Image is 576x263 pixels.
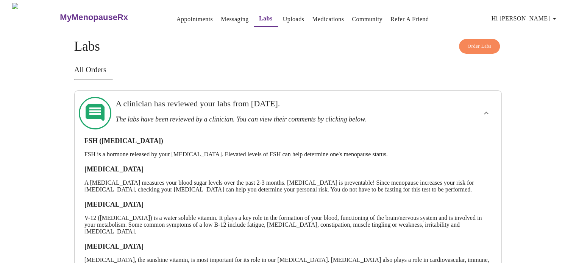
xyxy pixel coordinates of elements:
h3: The labs have been reviewed by a clinician. You can view their comments by clicking below. [116,115,419,123]
button: Appointments [173,12,216,27]
h4: Labs [74,39,502,54]
button: show more [477,104,495,122]
a: Medications [312,14,344,25]
h3: FSH ([MEDICAL_DATA]) [84,137,492,145]
img: MyMenopauseRx Logo [12,3,59,31]
button: Refer a Friend [387,12,432,27]
a: Messaging [221,14,248,25]
a: MyMenopauseRx [59,4,158,31]
button: Community [349,12,386,27]
a: Refer a Friend [390,14,429,25]
h3: All Orders [74,65,502,74]
a: Labs [259,13,273,24]
h3: A clinician has reviewed your labs from [DATE]. [116,99,419,109]
span: Hi [PERSON_NAME] [492,13,559,24]
h3: MyMenopauseRx [60,12,128,22]
button: Uploads [280,12,308,27]
a: Community [352,14,382,25]
p: V-12 ([MEDICAL_DATA]) is a water soluble vitamin. It plays a key role in the formation of your bl... [84,215,492,235]
span: Order Labs [468,42,492,51]
a: Uploads [283,14,304,25]
h3: [MEDICAL_DATA] [84,243,492,251]
p: FSH is a hormone released by your [MEDICAL_DATA]. Elevated levels of FSH can help determine one's... [84,151,492,158]
p: A [MEDICAL_DATA] measures your blood sugar levels over the past 2-3 months. [MEDICAL_DATA] is pre... [84,179,492,193]
button: Medications [309,12,347,27]
h3: [MEDICAL_DATA] [84,201,492,209]
button: Labs [254,11,278,27]
h3: [MEDICAL_DATA] [84,165,492,173]
button: Hi [PERSON_NAME] [489,11,562,26]
button: Messaging [218,12,251,27]
a: Appointments [176,14,213,25]
button: Order Labs [459,39,500,54]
